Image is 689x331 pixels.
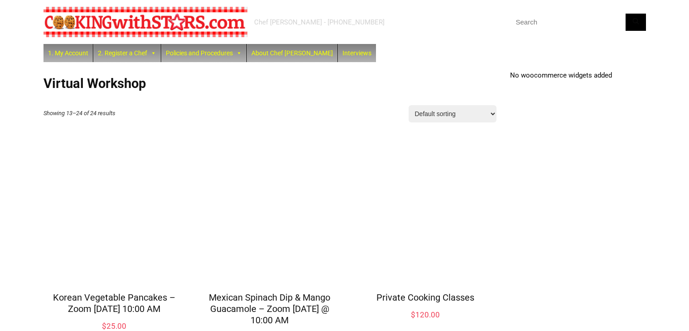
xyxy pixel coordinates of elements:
p: No woocommerce widgets added [510,71,646,79]
span: $ [411,310,415,319]
select: Shop order [409,105,496,122]
bdi: 25.00 [102,321,126,331]
a: Korean Vegetable Pancakes – Zoom [DATE] 10:00 AM [53,292,175,314]
span: $ [102,321,106,331]
a: Mexican Spinach Dip & Mango Guacamole – Zoom [DATE] @ 10:00 AM [209,292,330,326]
a: 1. My Account [43,44,93,62]
button: Search [626,14,646,31]
img: Chef Paula's Cooking With Stars [43,7,247,37]
a: Interviews [338,44,376,62]
div: Chef [PERSON_NAME] - [PHONE_NUMBER] [254,18,385,27]
bdi: 120.00 [411,310,440,319]
h1: Virtual Workshop [43,76,496,91]
a: About Chef [PERSON_NAME] [247,44,337,62]
a: Private Cooking Classes [376,292,474,303]
a: 2. Register a Chef [93,44,161,62]
input: Search [510,14,646,31]
a: Policies and Procedures [161,44,246,62]
p: Showing 13–24 of 24 results [43,105,120,122]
